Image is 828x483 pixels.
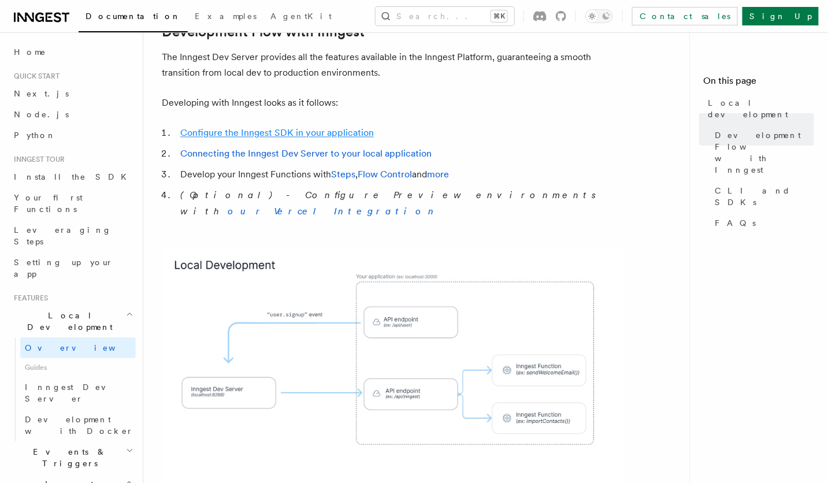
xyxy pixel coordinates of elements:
[708,97,814,120] span: Local development
[715,129,814,176] span: Development Flow with Inngest
[9,83,136,104] a: Next.js
[9,337,136,441] div: Local Development
[20,377,136,409] a: Inngest Dev Server
[9,155,65,164] span: Inngest tour
[9,441,136,474] button: Events & Triggers
[704,92,814,125] a: Local development
[715,185,814,208] span: CLI and SDKs
[9,125,136,146] a: Python
[14,258,113,278] span: Setting up your app
[180,148,432,159] a: Connecting the Inngest Dev Server to your local application
[25,343,144,352] span: Overview
[9,42,136,62] a: Home
[14,131,56,140] span: Python
[20,409,136,441] a: Development with Docker
[79,3,188,32] a: Documentation
[14,172,133,181] span: Install the SDK
[162,95,624,112] p: Developing with Inngest looks as it follows:
[9,293,48,303] span: Features
[14,225,112,246] span: Leveraging Steps
[9,305,136,337] button: Local Development
[9,104,136,125] a: Node.js
[25,382,124,403] span: Inngest Dev Server
[180,128,374,139] a: Configure the Inngest SDK in your application
[20,337,136,358] a: Overview
[358,169,412,180] a: Flow Control
[491,10,507,22] kbd: ⌘K
[715,217,756,229] span: FAQs
[195,12,257,21] span: Examples
[86,12,181,21] span: Documentation
[632,7,738,25] a: Contact sales
[331,169,355,180] a: Steps
[9,187,136,220] a: Your first Functions
[427,169,449,180] a: more
[188,3,263,31] a: Examples
[711,180,814,213] a: CLI and SDKs
[263,3,339,31] a: AgentKit
[14,89,69,98] span: Next.js
[25,415,133,436] span: Development with Docker
[376,7,514,25] button: Search...⌘K
[704,74,814,92] h4: On this page
[9,252,136,284] a: Setting up your app
[9,166,136,187] a: Install the SDK
[711,125,814,180] a: Development Flow with Inngest
[228,206,438,217] a: our Vercel Integration
[14,46,46,58] span: Home
[9,310,126,333] span: Local Development
[585,9,613,23] button: Toggle dark mode
[270,12,332,21] span: AgentKit
[9,446,126,469] span: Events & Triggers
[177,167,624,183] li: Develop your Inngest Functions with , and
[162,49,624,81] p: The Inngest Dev Server provides all the features available in the Inngest Platform, guaranteeing ...
[14,193,83,214] span: Your first Functions
[9,220,136,252] a: Leveraging Steps
[20,358,136,377] span: Guides
[180,190,603,217] em: (Optional) - Configure Preview environments with
[742,7,819,25] a: Sign Up
[9,72,60,81] span: Quick start
[711,213,814,233] a: FAQs
[14,110,69,119] span: Node.js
